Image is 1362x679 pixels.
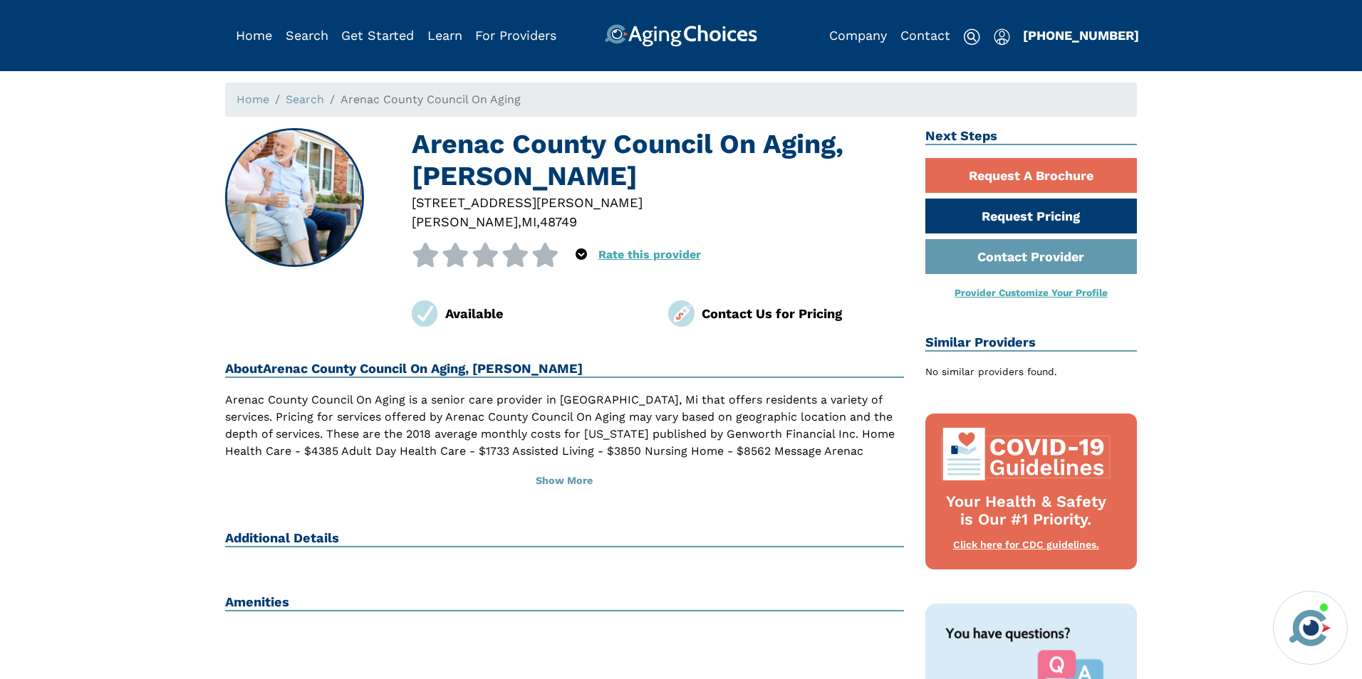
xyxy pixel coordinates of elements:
[598,248,701,261] a: Rate this provider
[925,199,1138,233] a: Request Pricing
[925,239,1138,274] a: Contact Provider
[225,594,904,611] h2: Amenities
[702,304,904,323] div: Contact Us for Pricing
[955,287,1108,298] a: Provider Customize Your Profile
[341,28,414,43] a: Get Started
[940,493,1113,529] div: Your Health & Safety is Our #1 Priority.
[286,28,328,43] a: Search
[925,128,1138,145] h2: Next Steps
[225,361,904,378] h2: About Arenac County Council On Aging, [PERSON_NAME]
[225,530,904,547] h2: Additional Details
[225,83,1137,117] nav: breadcrumb
[994,28,1010,46] img: user-icon.svg
[900,28,950,43] a: Contact
[475,28,556,43] a: For Providers
[925,158,1138,193] a: Request A Brochure
[605,24,757,47] img: AgingChoices
[227,130,363,266] img: Arenac County Council On Aging, Omer MI
[829,28,887,43] a: Company
[236,28,272,43] a: Home
[994,24,1010,47] div: Popover trigger
[412,193,904,212] div: [STREET_ADDRESS][PERSON_NAME]
[576,243,587,267] div: Popover trigger
[925,335,1138,352] h2: Similar Providers
[1286,604,1334,652] img: avatar
[940,538,1113,552] div: Click here for CDC guidelines.
[236,93,269,106] a: Home
[963,28,980,46] img: search-icon.svg
[1023,28,1139,43] a: [PHONE_NUMBER]
[445,304,648,323] div: Available
[225,465,904,497] button: Show More
[540,212,577,231] div: 48749
[427,28,462,43] a: Learn
[940,428,1113,480] img: covid-top-default.svg
[412,128,904,193] h1: Arenac County Council On Aging, [PERSON_NAME]
[521,214,536,229] span: MI
[518,214,521,229] span: ,
[925,364,1138,379] div: No similar providers found.
[286,93,324,106] a: Search
[536,214,540,229] span: ,
[225,391,904,477] p: Arenac County Council On Aging is a senior care provider in [GEOGRAPHIC_DATA], Mi that offers res...
[340,93,521,106] span: Arenac County Council On Aging
[286,24,328,47] div: Popover trigger
[412,214,518,229] span: [PERSON_NAME]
